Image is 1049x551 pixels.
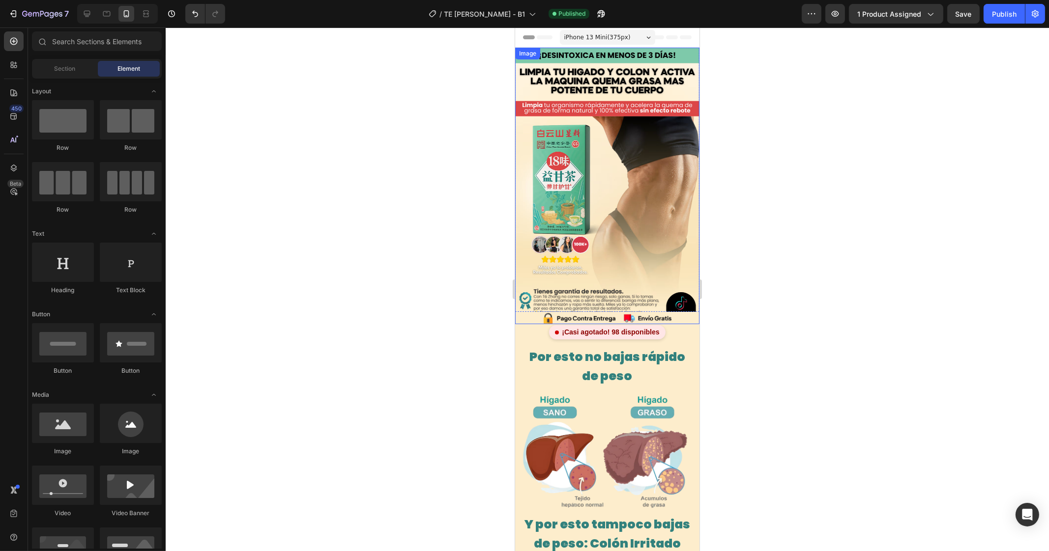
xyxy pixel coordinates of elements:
span: Save [956,10,972,18]
span: 1 product assigned [857,9,921,19]
span: Text [32,229,44,238]
span: Published [558,9,585,18]
input: Search Sections & Elements [32,31,162,51]
div: 450 [9,105,24,112]
div: Undo/Redo [185,4,225,24]
iframe: Design area [515,28,699,551]
div: Beta [7,180,24,188]
span: Toggle open [146,387,162,403]
span: Section [55,64,76,73]
div: Video Banner [100,509,162,518]
span: / [439,9,442,19]
div: Row [32,205,94,214]
button: 7 [4,4,73,24]
div: Open Intercom Messenger [1016,503,1039,526]
button: 1 product assigned [849,4,943,24]
span: Y por esto tampoco bajas de peso: Colón Irritado [9,488,175,524]
span: Media [32,390,49,399]
div: Button [32,366,94,375]
div: Heading [32,286,94,295]
span: Toggle open [146,226,162,242]
button: Save [947,4,980,24]
span: Toggle open [146,306,162,322]
span: Button [32,310,50,319]
div: Button [100,366,162,375]
div: Image [100,447,162,456]
div: Row [100,205,162,214]
span: Element [117,64,140,73]
div: Video [32,509,94,518]
div: Publish [992,9,1017,19]
span: Layout [32,87,51,96]
button: Publish [984,4,1025,24]
span: TE [PERSON_NAME] - B1 [444,9,525,19]
span: Toggle open [146,83,162,99]
div: Row [100,143,162,152]
div: Image [32,447,94,456]
p: 7 [64,8,69,20]
div: Row [32,143,94,152]
div: Text Block [100,286,162,295]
